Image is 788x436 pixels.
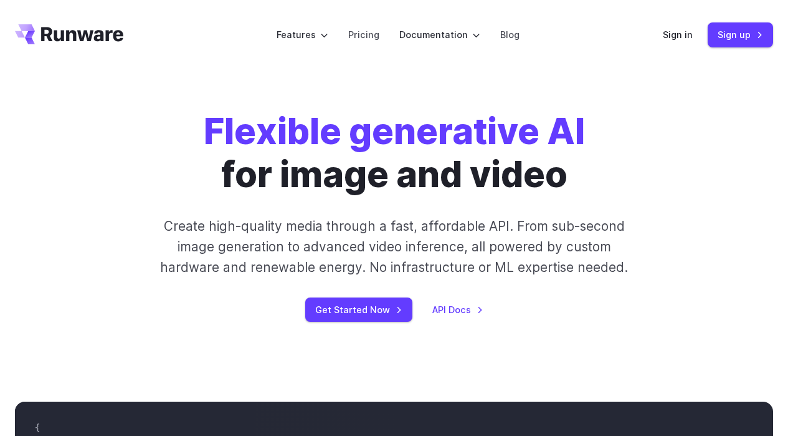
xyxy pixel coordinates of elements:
p: Create high-quality media through a fast, affordable API. From sub-second image generation to adv... [151,216,637,278]
label: Features [277,27,328,42]
label: Documentation [399,27,480,42]
strong: Flexible generative AI [204,109,585,153]
h1: for image and video [204,110,585,196]
span: { [35,422,40,434]
a: Pricing [348,27,379,42]
a: Go to / [15,24,123,44]
a: Sign in [663,27,693,42]
a: Blog [500,27,520,42]
a: Sign up [708,22,773,47]
a: API Docs [432,303,483,317]
a: Get Started Now [305,298,412,322]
